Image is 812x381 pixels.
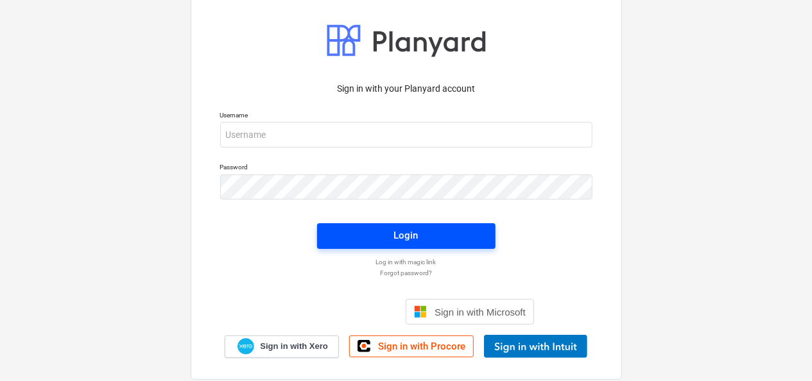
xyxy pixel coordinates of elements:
a: Forgot password? [214,269,599,277]
input: Username [220,122,592,148]
img: Xero logo [238,338,254,355]
p: Password [220,163,592,174]
div: Login [394,227,419,244]
iframe: Chat Widget [748,319,812,381]
span: Sign in with Procore [378,341,465,352]
iframe: Sign in with Google Button [272,298,402,326]
a: Log in with magic link [214,258,599,266]
p: Username [220,111,592,122]
button: Login [317,223,496,249]
span: Sign in with Xero [260,341,327,352]
img: Microsoft logo [414,305,427,318]
a: Sign in with Procore [349,335,474,357]
span: Sign in with Microsoft [435,307,526,317]
a: Sign in with Xero [225,335,339,358]
p: Sign in with your Planyard account [220,82,592,96]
